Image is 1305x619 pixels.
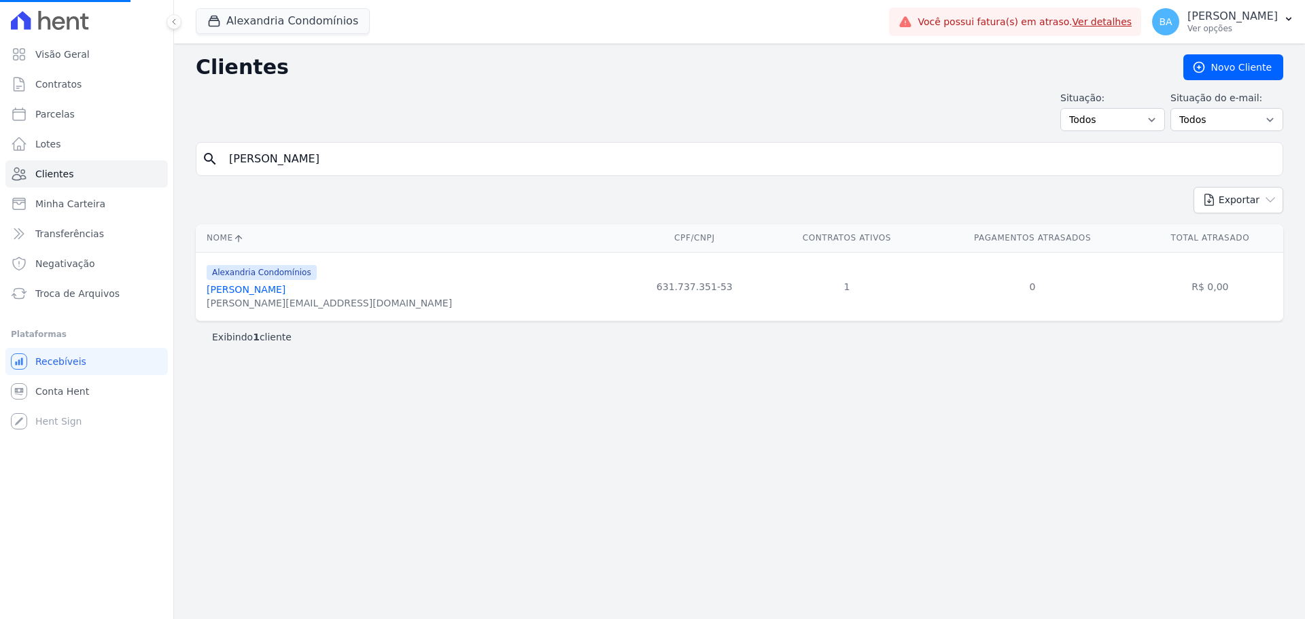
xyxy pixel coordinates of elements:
a: Contratos [5,71,168,98]
td: R$ 0,00 [1137,252,1283,321]
th: CPF/CNPJ [623,224,765,252]
span: Recebíveis [35,355,86,368]
span: Negativação [35,257,95,270]
span: Visão Geral [35,48,90,61]
p: Exibindo cliente [212,330,292,344]
p: [PERSON_NAME] [1187,10,1278,23]
a: Recebíveis [5,348,168,375]
a: Minha Carteira [5,190,168,217]
button: Alexandria Condomínios [196,8,370,34]
td: 631.737.351-53 [623,252,765,321]
b: 1 [253,332,260,342]
span: Minha Carteira [35,197,105,211]
p: Ver opções [1187,23,1278,34]
h2: Clientes [196,55,1162,79]
a: [PERSON_NAME] [207,284,285,295]
span: BA [1160,17,1172,26]
button: BA [PERSON_NAME] Ver opções [1141,3,1305,41]
i: search [202,151,218,167]
td: 1 [765,252,928,321]
span: Contratos [35,77,82,91]
span: Parcelas [35,107,75,121]
label: Situação do e-mail: [1170,91,1283,105]
a: Transferências [5,220,168,247]
th: Nome [196,224,623,252]
label: Situação: [1060,91,1165,105]
span: Conta Hent [35,385,89,398]
a: Lotes [5,130,168,158]
th: Contratos Ativos [765,224,928,252]
th: Total Atrasado [1137,224,1283,252]
a: Troca de Arquivos [5,280,168,307]
span: Alexandria Condomínios [207,265,317,280]
div: [PERSON_NAME][EMAIL_ADDRESS][DOMAIN_NAME] [207,296,452,310]
span: Clientes [35,167,73,181]
input: Buscar por nome, CPF ou e-mail [221,145,1277,173]
a: Visão Geral [5,41,168,68]
a: Negativação [5,250,168,277]
div: Plataformas [11,326,162,342]
a: Novo Cliente [1183,54,1283,80]
td: 0 [928,252,1136,321]
a: Clientes [5,160,168,188]
span: Transferências [35,227,104,241]
span: Troca de Arquivos [35,287,120,300]
th: Pagamentos Atrasados [928,224,1136,252]
span: Você possui fatura(s) em atraso. [918,15,1132,29]
a: Conta Hent [5,378,168,405]
button: Exportar [1194,187,1283,213]
a: Parcelas [5,101,168,128]
a: Ver detalhes [1073,16,1132,27]
span: Lotes [35,137,61,151]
